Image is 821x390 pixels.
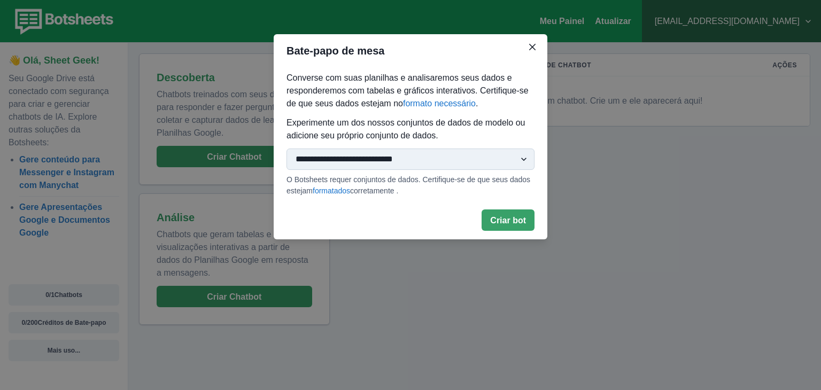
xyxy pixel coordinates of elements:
[476,99,478,108] font: .
[286,45,384,57] font: Bate-papo de mesa
[524,38,541,56] button: Fechar
[286,175,530,195] font: O Botsheets requer conjuntos de dados. Certifique-se de que seus dados estejam
[490,216,526,225] font: Criar bot
[286,73,529,108] font: Converse com suas planilhas e analisaremos seus dados e responderemos com tabelas e gráficos inte...
[313,186,350,195] a: formatados
[482,209,535,231] button: Criar bot
[350,186,398,195] font: corretamente .
[286,118,525,140] font: Experimente um dos nossos conjuntos de dados de modelo ou adicione seu próprio conjunto de dados.
[403,99,476,108] a: formato necessário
